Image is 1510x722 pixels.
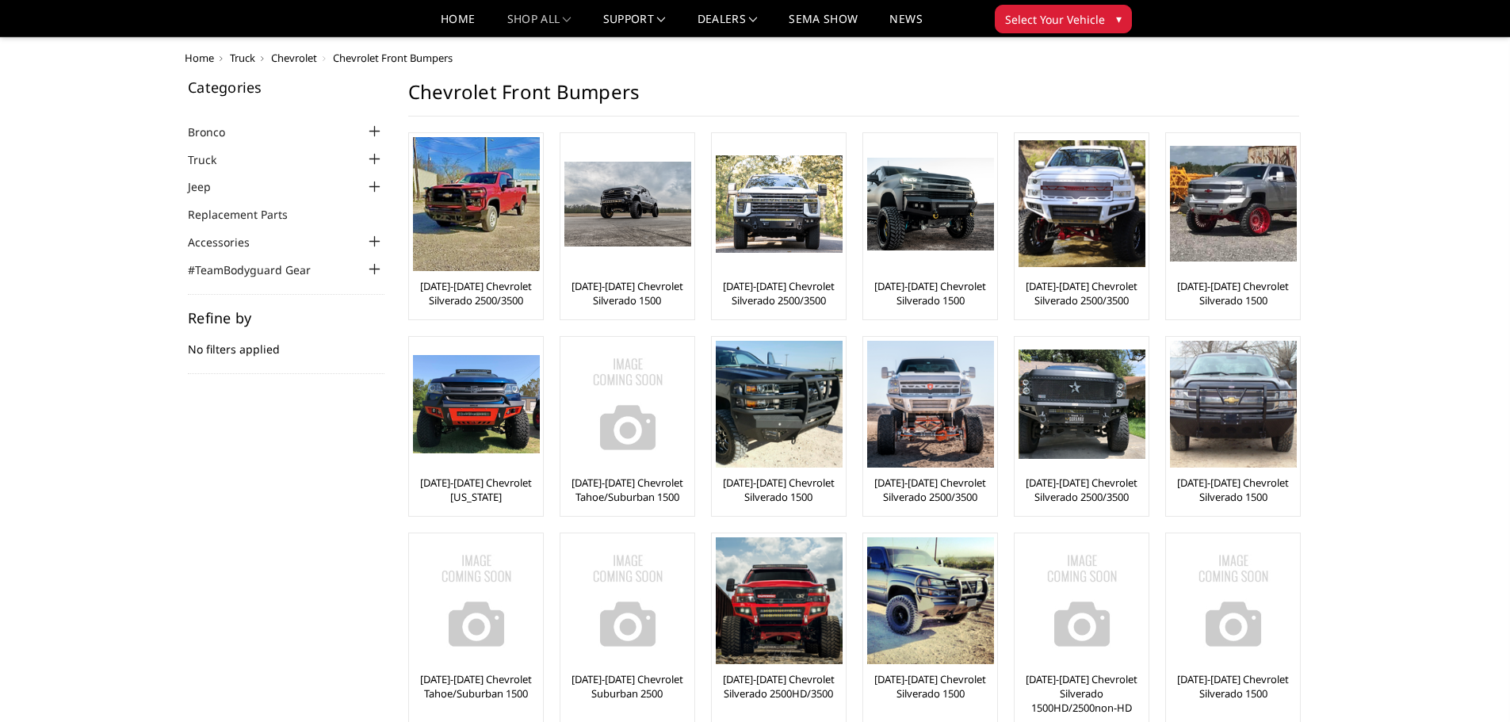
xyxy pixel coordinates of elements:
img: No Image [1170,537,1297,664]
a: [DATE]-[DATE] Chevrolet Silverado 2500HD/3500 [716,672,842,701]
a: [DATE]-[DATE] Chevrolet Silverado 2500/3500 [413,279,539,308]
a: [DATE]-[DATE] Chevrolet Silverado 1500 [867,279,993,308]
div: No filters applied [188,311,384,374]
img: No Image [564,537,691,664]
a: SEMA Show [789,13,858,36]
a: Home [185,51,214,65]
a: [DATE]-[DATE] Chevrolet Silverado 2500/3500 [1019,279,1145,308]
a: [DATE]-[DATE] Chevrolet Silverado 1500 [564,279,690,308]
a: [DATE]-[DATE] Chevrolet Silverado 1500 [1170,672,1296,701]
a: Home [441,13,475,36]
a: [DATE]-[DATE] Chevrolet Silverado 2500/3500 [1019,476,1145,504]
a: Truck [188,151,236,168]
a: [DATE]-[DATE] Chevrolet Tahoe/Suburban 1500 [564,476,690,504]
a: Support [603,13,666,36]
span: ▾ [1116,10,1122,27]
button: Select Your Vehicle [995,5,1132,33]
a: [DATE]-[DATE] Chevrolet Suburban 2500 [564,672,690,701]
a: Chevrolet [271,51,317,65]
img: No Image [413,537,540,664]
h5: Refine by [188,311,384,325]
a: [DATE]-[DATE] Chevrolet Silverado 1500HD/2500non-HD [1019,672,1145,715]
a: [DATE]-[DATE] Chevrolet Silverado 1500 [867,672,993,701]
a: [DATE]-[DATE] Chevrolet Silverado 1500 [1170,476,1296,504]
a: Bronco [188,124,245,140]
span: Select Your Vehicle [1005,11,1105,28]
a: Replacement Parts [188,206,308,223]
img: No Image [564,341,691,468]
a: Jeep [188,178,231,195]
a: #TeamBodyguard Gear [188,262,331,278]
a: Truck [230,51,255,65]
a: shop all [507,13,572,36]
a: Dealers [698,13,758,36]
a: [DATE]-[DATE] Chevrolet Silverado 1500 [1170,279,1296,308]
a: [DATE]-[DATE] Chevrolet Tahoe/Suburban 1500 [413,672,539,701]
a: Accessories [188,234,270,250]
a: News [889,13,922,36]
a: [DATE]-[DATE] Chevrolet Silverado 1500 [716,476,842,504]
a: No Image [1019,537,1145,664]
a: No Image [413,537,539,664]
a: [DATE]-[DATE] Chevrolet Silverado 2500/3500 [716,279,842,308]
h5: Categories [188,80,384,94]
h1: Chevrolet Front Bumpers [408,80,1299,117]
a: [DATE]-[DATE] Chevrolet Silverado 2500/3500 [867,476,993,504]
img: No Image [1019,537,1145,664]
a: No Image [1170,537,1296,664]
a: [DATE]-[DATE] Chevrolet [US_STATE] [413,476,539,504]
span: Chevrolet Front Bumpers [333,51,453,65]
